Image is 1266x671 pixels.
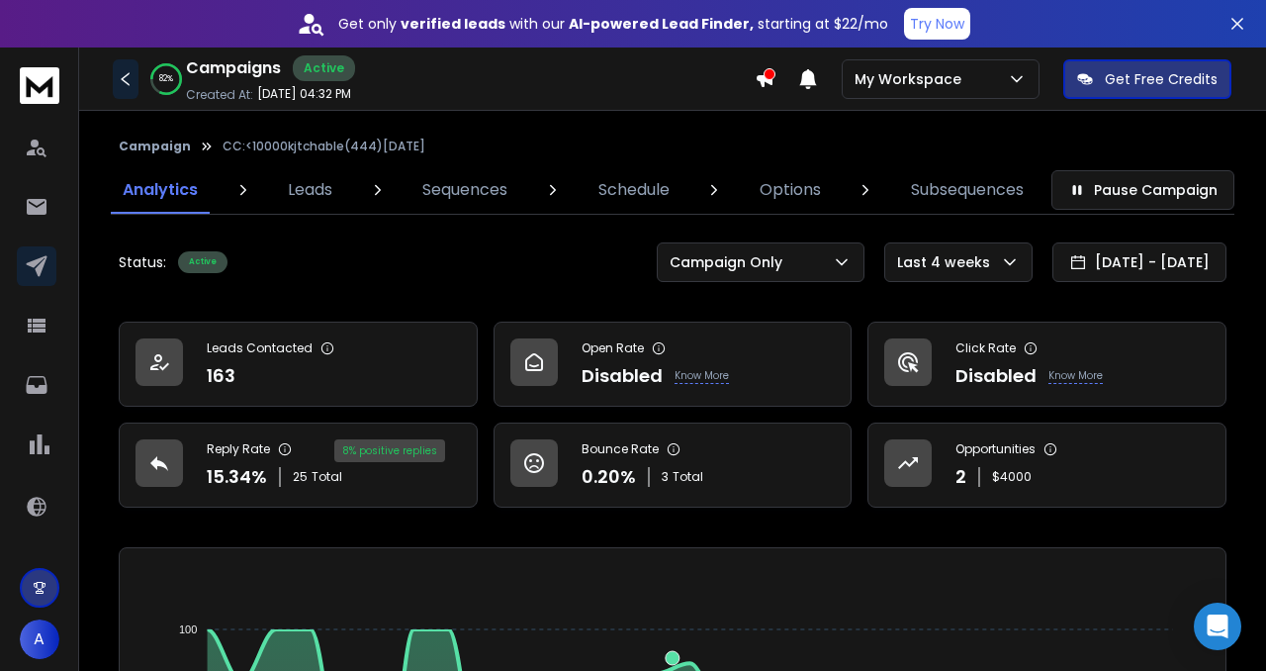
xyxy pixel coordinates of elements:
p: Leads [288,178,332,202]
div: Open Intercom Messenger [1194,603,1241,650]
p: $ 4000 [992,469,1032,485]
p: Last 4 weeks [897,252,998,272]
button: Try Now [904,8,970,40]
p: Analytics [123,178,198,202]
button: A [20,620,59,659]
button: Campaign [119,139,191,154]
p: Get Free Credits [1105,69,1218,89]
a: Leads [276,166,344,214]
a: Options [748,166,833,214]
p: 0.20 % [582,463,636,491]
p: [DATE] 04:32 PM [257,86,351,102]
p: Try Now [910,14,964,34]
p: Schedule [598,178,670,202]
button: Pause Campaign [1051,170,1234,210]
tspan: 100 [179,623,197,635]
strong: verified leads [401,14,505,34]
div: Active [293,55,355,81]
p: Disabled [582,362,663,390]
p: Subsequences [911,178,1024,202]
p: Disabled [955,362,1037,390]
a: Leads Contacted163 [119,322,478,407]
span: 3 [662,469,669,485]
p: Status: [119,252,166,272]
p: Leads Contacted [207,340,313,356]
a: Reply Rate15.34%25Total8% positive replies [119,423,478,508]
a: Bounce Rate0.20%3Total [494,423,853,508]
p: Campaign Only [670,252,790,272]
p: Opportunities [955,441,1036,457]
span: 25 [293,469,308,485]
button: [DATE] - [DATE] [1052,242,1226,282]
p: 2 [955,463,966,491]
p: Get only with our starting at $22/mo [338,14,888,34]
p: CC:<10000kjtchable(444)[DATE] [223,139,425,154]
p: Sequences [422,178,507,202]
p: Bounce Rate [582,441,659,457]
p: Know More [675,368,729,384]
p: 82 % [159,73,173,85]
a: Open RateDisabledKnow More [494,322,853,407]
a: Schedule [587,166,681,214]
span: Total [312,469,342,485]
a: Sequences [410,166,519,214]
p: 15.34 % [207,463,267,491]
strong: AI-powered Lead Finder, [569,14,754,34]
p: Open Rate [582,340,644,356]
div: 8 % positive replies [334,439,445,462]
p: Reply Rate [207,441,270,457]
p: Options [760,178,821,202]
p: Created At: [186,87,253,103]
p: My Workspace [855,69,969,89]
h1: Campaigns [186,56,281,80]
p: Know More [1048,368,1103,384]
a: Subsequences [899,166,1036,214]
p: 163 [207,362,235,390]
a: Analytics [111,166,210,214]
a: Opportunities2$4000 [867,423,1226,508]
p: Click Rate [955,340,1016,356]
a: Click RateDisabledKnow More [867,322,1226,407]
button: Get Free Credits [1063,59,1231,99]
span: Total [673,469,703,485]
div: Active [178,251,227,273]
img: logo [20,67,59,104]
